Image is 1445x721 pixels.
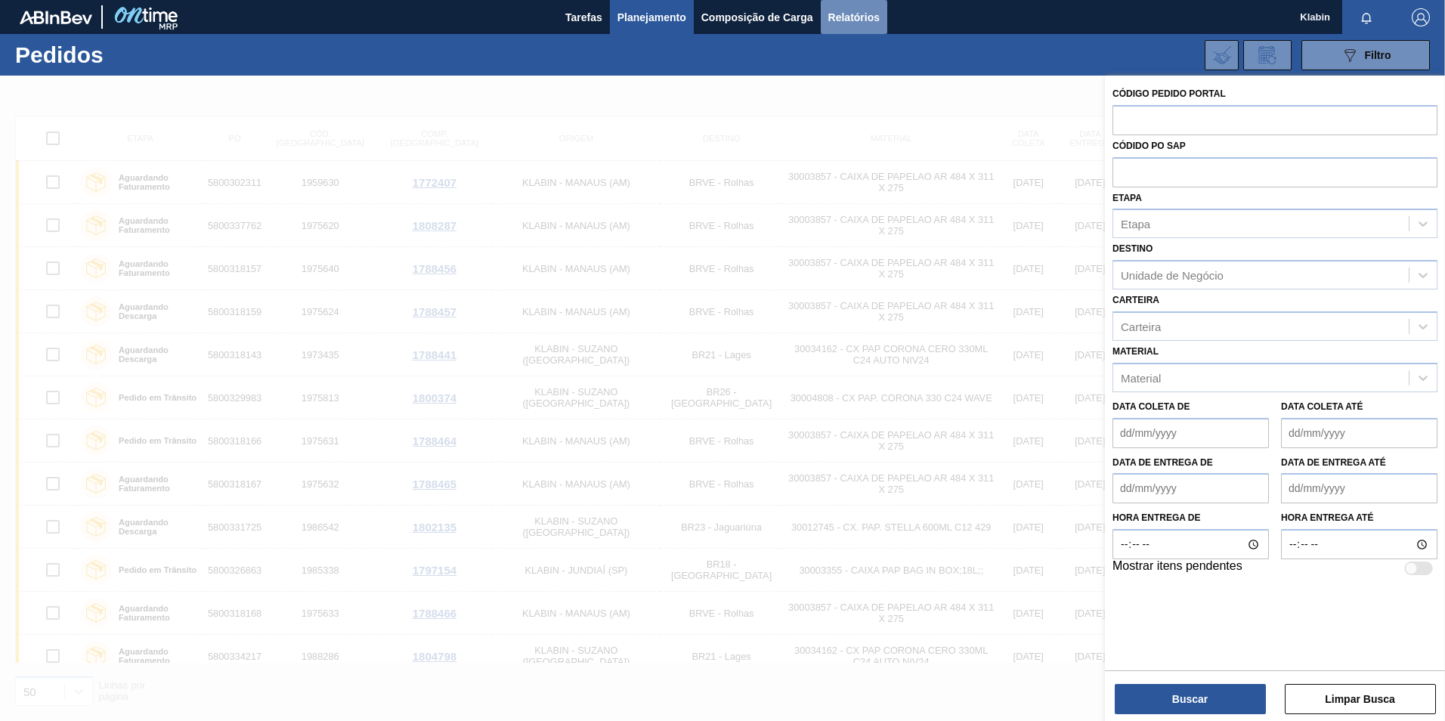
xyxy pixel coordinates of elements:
[15,46,241,63] h1: Pedidos
[1365,49,1391,61] span: Filtro
[1112,193,1142,203] label: Etapa
[1281,473,1437,503] input: dd/mm/yyyy
[1281,507,1437,529] label: Hora entrega até
[1112,141,1186,151] label: Códido PO SAP
[1281,401,1363,412] label: Data coleta até
[565,8,602,26] span: Tarefas
[1412,8,1430,26] img: Logout
[1112,559,1242,577] label: Mostrar itens pendentes
[1112,346,1159,357] label: Material
[1281,418,1437,448] input: dd/mm/yyyy
[1121,269,1224,282] div: Unidade de Negócio
[1281,457,1386,468] label: Data de Entrega até
[617,8,686,26] span: Planejamento
[1112,457,1213,468] label: Data de Entrega de
[1112,473,1269,503] input: dd/mm/yyyy
[1112,507,1269,529] label: Hora entrega de
[1243,40,1292,70] div: Solicitação de Revisão de Pedidos
[1121,371,1161,384] div: Material
[1112,401,1190,412] label: Data coleta de
[1112,295,1159,305] label: Carteira
[1342,7,1391,28] button: Notificações
[1205,40,1239,70] div: Importar Negociações dos Pedidos
[1112,243,1153,254] label: Destino
[1121,218,1150,231] div: Etapa
[1301,40,1430,70] button: Filtro
[828,8,880,26] span: Relatórios
[1112,88,1226,99] label: Código Pedido Portal
[1112,418,1269,448] input: dd/mm/yyyy
[20,11,92,24] img: TNhmsLtSVTkK8tSr43FrP2fwEKptu5GPRR3wAAAABJRU5ErkJggg==
[701,8,813,26] span: Composição de Carga
[1121,320,1161,333] div: Carteira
